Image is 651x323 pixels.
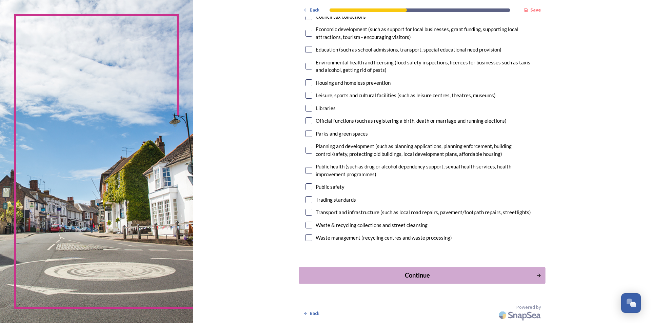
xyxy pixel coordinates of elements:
strong: Save [530,7,541,13]
div: Waste management (recycling centres and waste processing) [316,234,452,242]
div: Education (such as school admissions, transport, special educational need provision) [316,46,501,54]
div: Transport and infrastructure (such as local road repairs, pavement/footpath repairs, streetlights) [316,208,531,216]
div: Public health (such as drug or alcohol dependency support, sexual health services, health improve... [316,163,539,178]
button: Open Chat [621,293,641,313]
div: Housing and homeless prevention [316,79,391,87]
div: Waste & recycling collections and street cleansing [316,221,428,229]
div: Libraries [316,104,336,112]
div: Parks and green spaces [316,130,368,138]
button: Continue [299,267,545,283]
div: Public safety [316,183,344,191]
div: Official functions (such as registering a birth, death or marriage and running elections) [316,117,507,125]
span: Back [310,310,319,317]
span: Powered by [516,304,541,310]
div: Environmental health and licensing (food safety inspections, licences for businesses such as taxi... [316,59,539,74]
div: Economic development (such as support for local businesses, grant funding, supporting local attra... [316,25,539,41]
div: Planning and development (such as planning applications, planning enforcement, building control/s... [316,142,539,158]
span: Back [310,7,319,13]
div: Leisure, sports and cultural facilities (such as leisure centres, theatres, museums) [316,92,496,99]
div: Trading standards [316,196,356,204]
img: SnapSea Logo [497,307,544,323]
div: Continue [302,270,532,280]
